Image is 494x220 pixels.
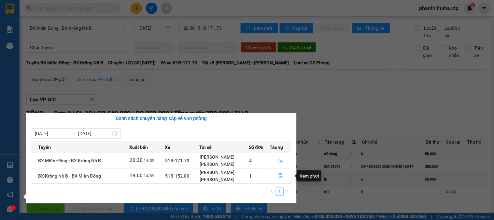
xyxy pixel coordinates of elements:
[297,170,321,181] div: Xem phơi
[249,173,252,179] span: 1
[199,144,212,151] span: Tài xế
[268,188,276,196] li: Previous Page
[200,161,248,168] div: [PERSON_NAME]
[284,188,291,196] button: right
[129,144,148,151] span: Xuất bến
[130,157,143,163] span: 20:30
[200,169,248,176] div: [PERSON_NAME]
[31,115,291,123] div: Danh sách chuyến hàng sắp về văn phòng
[278,158,283,163] span: file-done
[70,131,76,136] span: to
[284,188,291,196] li: Next Page
[70,131,76,136] span: swap-right
[200,153,248,161] div: [PERSON_NAME]
[249,158,252,163] span: 4
[270,144,283,151] span: Tác vụ
[144,158,154,163] span: 14/09
[165,158,189,163] span: 51B-171.73
[278,173,283,179] span: file-done
[35,130,68,137] input: Từ ngày
[144,174,154,178] span: 14/09
[165,144,170,151] span: Xe
[200,176,248,183] div: [PERSON_NAME]
[249,144,264,151] span: Số đơn
[286,189,289,193] span: right
[270,189,274,193] span: left
[130,173,143,179] span: 19:00
[38,158,101,163] span: BX Miền Đông - BX Krông Nô B
[38,173,101,179] span: BX Krông Nô B - BX Miền Đông
[270,155,291,166] button: file-done
[38,144,51,151] span: Tuyến
[165,173,189,179] span: 51B-152.80
[270,171,291,181] button: file-done
[78,130,111,137] input: Đến ngày
[276,188,284,196] li: 1
[276,188,283,195] a: 1
[268,188,276,196] button: left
